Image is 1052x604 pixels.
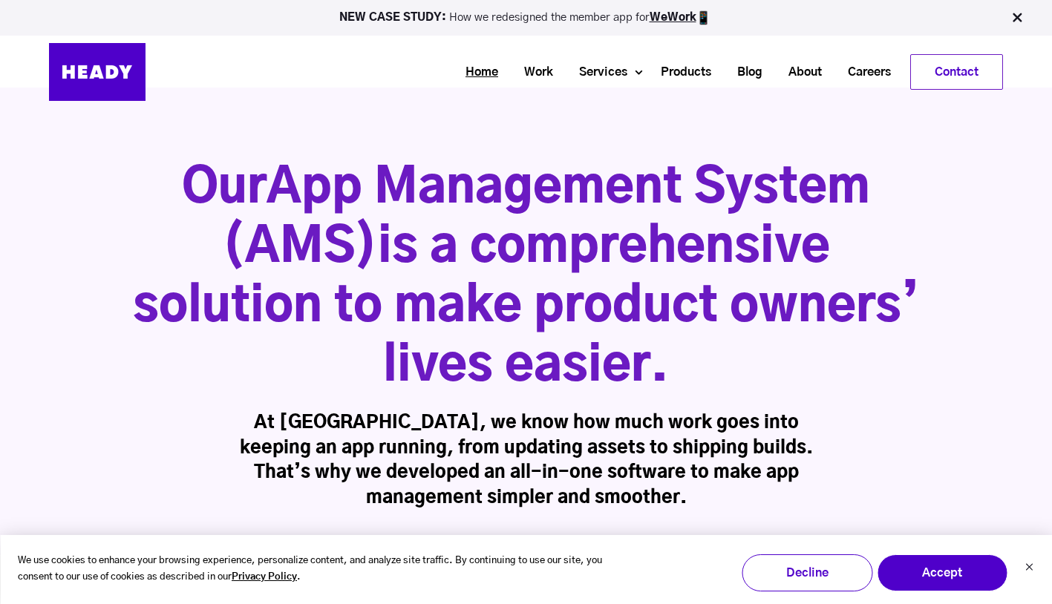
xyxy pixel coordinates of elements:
[877,554,1007,591] button: Accept
[49,43,146,101] img: Heady_Logo_Web-01 (1)
[232,569,297,586] a: Privacy Policy
[770,59,829,86] a: About
[447,59,506,86] a: Home
[240,411,813,511] h3: At [GEOGRAPHIC_DATA], we know how much work goes into keeping an app running, from updating asset...
[719,59,770,86] a: Blog
[160,54,1003,90] div: Navigation Menu
[1025,561,1033,577] button: Dismiss cookie banner
[7,10,1045,25] p: How we redesigned the member app for
[222,165,870,272] span: App Management System (AMS)
[506,59,561,86] a: Work
[642,59,719,86] a: Products
[339,12,449,23] strong: NEW CASE STUDY:
[911,55,1002,89] a: Contact
[18,553,613,587] p: We use cookies to enhance your browsing experience, personalize content, and analyze site traffic...
[650,12,696,23] a: WeWork
[133,159,920,396] h1: Our is a comprehensive solution to make product owners’ lives easier.
[829,59,898,86] a: Careers
[696,10,711,25] img: app emoji
[561,59,635,86] a: Services
[1010,10,1025,25] img: Close Bar
[742,554,872,591] button: Decline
